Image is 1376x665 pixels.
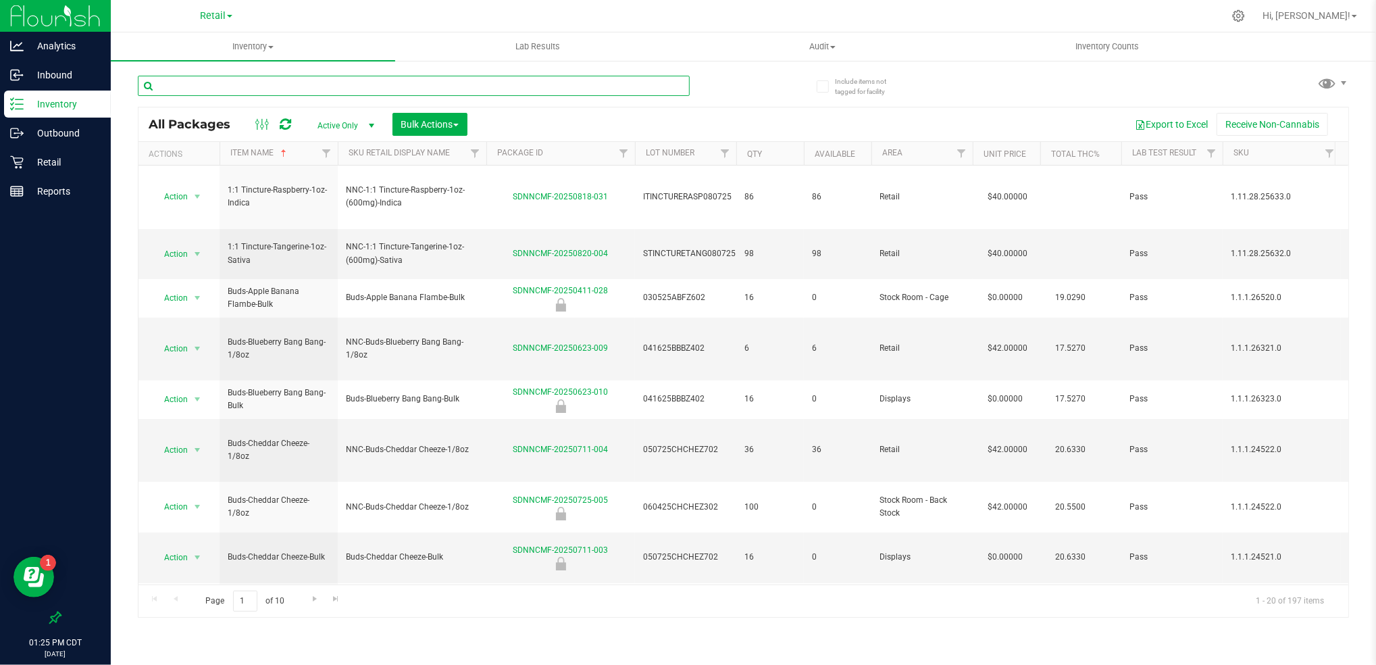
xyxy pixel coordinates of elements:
a: Area [882,148,902,157]
div: Newly Received [484,557,637,570]
inline-svg: Retail [10,155,24,169]
span: select [189,441,206,460]
span: Lab Results [497,41,579,53]
span: Action [152,245,188,264]
span: Buds-Cheddar Cheeze-1/8oz [228,437,330,463]
span: 6 [744,342,796,355]
span: 1.1.1.26323.0 [1231,393,1333,405]
span: Action [152,187,188,206]
iframe: Resource center unread badge [40,555,56,571]
span: 1.11.28.25632.0 [1231,247,1333,260]
span: 6 [812,342,863,355]
span: select [189,289,206,307]
span: select [189,390,206,409]
span: Buds-Blueberry Bang Bang-1/8oz [228,336,330,362]
span: 0 [812,393,863,405]
div: Actions [149,149,214,159]
a: Filter [714,142,736,165]
a: Item Name [230,148,289,157]
span: select [189,497,206,516]
a: Qty [747,149,762,159]
a: Go to the last page [326,591,346,609]
span: 20.5500 [1048,497,1092,517]
span: select [189,339,206,358]
span: Action [152,548,188,567]
span: $42.00000 [981,497,1034,517]
span: $40.00000 [981,187,1034,207]
span: 1.1.1.24522.0 [1231,501,1333,514]
div: Newly Received [484,507,637,520]
a: Lot Number [646,148,694,157]
span: select [189,548,206,567]
span: Stock Room - Back Stock [880,494,965,520]
span: $42.00000 [981,440,1034,460]
span: 050725CHCHEZ702 [643,443,728,456]
a: SDNNCMF-20250820-004 [513,249,609,258]
span: 17.5270 [1048,339,1092,358]
a: Unit Price [984,149,1026,159]
a: SDNNCMF-20250711-003 [513,545,609,555]
p: Inbound [24,67,105,83]
span: 1:1 Tincture-Raspberry-1oz-Indica [228,184,330,210]
span: NNC-1:1 Tincture-Tangerine-1oz-(600mg)-Sativa [346,241,478,266]
span: Pass [1129,393,1215,405]
span: Retail [200,10,226,22]
label: Pin the sidebar to full width on large screens [49,611,62,624]
span: 20.6330 [1048,547,1092,567]
a: Audit [680,32,965,61]
span: 1.1.1.24521.0 [1231,551,1333,564]
span: Inventory [111,41,395,53]
span: Action [152,390,188,409]
a: SDNNCMF-20250818-031 [513,192,609,201]
span: Pass [1129,443,1215,456]
a: Inventory [111,32,395,61]
a: Go to the next page [305,591,324,609]
span: 86 [812,191,863,203]
span: $0.00000 [981,288,1029,307]
span: Buds-Apple Banana Flambe-Bulk [228,285,330,311]
inline-svg: Inventory [10,97,24,111]
a: Package ID [497,148,543,157]
a: Filter [315,142,338,165]
span: NNC-Buds-Cheddar Cheeze-1/8oz [346,501,478,514]
p: Analytics [24,38,105,54]
a: SDNNCMF-20250711-004 [513,445,609,454]
div: Manage settings [1230,9,1247,22]
span: 1.1.1.26321.0 [1231,342,1333,355]
a: Lab Results [395,32,680,61]
a: Filter [950,142,973,165]
p: Retail [24,154,105,170]
span: Action [152,289,188,307]
span: Retail [880,191,965,203]
a: SDNNCMF-20250725-005 [513,495,609,505]
span: Page of 10 [194,591,296,612]
span: NNC-1:1 Tincture-Raspberry-1oz-(600mg)-Indica [346,184,478,210]
span: 86 [744,191,796,203]
span: Hi, [PERSON_NAME]! [1263,10,1350,21]
span: select [189,187,206,206]
span: Action [152,497,188,516]
span: Pass [1129,191,1215,203]
span: select [189,245,206,264]
span: Buds-Cheddar Cheeze-1/8oz [228,494,330,520]
span: Buds-Apple Banana Flambe-Bulk [346,291,478,304]
span: 060425CHCHEZ302 [643,501,728,514]
a: Total THC% [1051,149,1100,159]
button: Receive Non-Cannabis [1217,113,1328,136]
span: STINCTURETANG080725 [643,247,736,260]
span: 17.5270 [1048,389,1092,409]
span: Action [152,339,188,358]
a: SDNNCMF-20250411-028 [513,286,609,295]
p: Inventory [24,96,105,112]
span: 98 [744,247,796,260]
inline-svg: Analytics [10,39,24,53]
span: Buds-Blueberry Bang Bang-Bulk [228,387,330,412]
span: Buds-Cheddar Cheeze-Bulk [228,551,330,564]
span: $0.00000 [981,547,1029,567]
span: 050725CHCHEZ702 [643,551,728,564]
span: Audit [681,41,964,53]
span: Retail [880,342,965,355]
span: Buds-Cheddar Cheeze-Bulk [346,551,478,564]
a: SKU Retail Display Name [349,148,450,157]
span: All Packages [149,117,244,132]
